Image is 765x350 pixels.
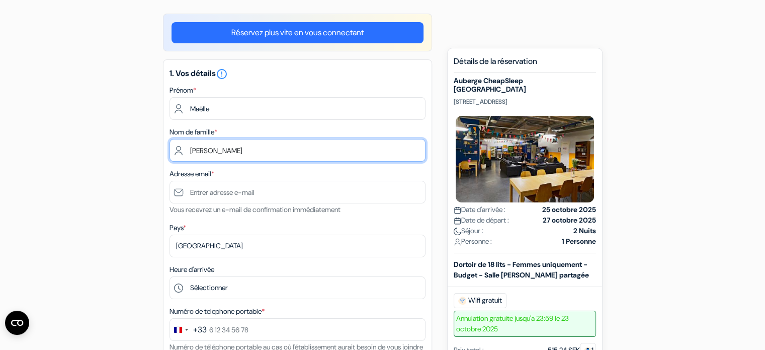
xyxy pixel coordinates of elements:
[169,223,186,233] label: Pays
[169,205,341,214] small: Vous recevrez un e-mail de confirmation immédiatement
[5,311,29,335] button: Ouvrir le widget CMP
[454,228,461,235] img: moon.svg
[169,85,196,96] label: Prénom
[573,226,596,236] strong: 2 Nuits
[169,97,426,120] input: Entrez votre prénom
[170,319,207,340] button: Change country, selected France (+33)
[454,215,509,226] span: Date de départ :
[169,264,214,275] label: Heure d'arrivée
[543,215,596,226] strong: 27 octobre 2025
[454,238,461,246] img: user_icon.svg
[454,217,461,225] img: calendar.svg
[454,206,461,214] img: calendar.svg
[169,68,426,80] h5: 1. Vos détails
[454,260,589,279] b: Dortoir de 18 lits - Femmes uniquement - Budget - Salle [PERSON_NAME] partagée
[169,181,426,203] input: Entrer adresse e-mail
[169,169,214,179] label: Adresse email
[454,293,506,308] span: Wifi gratuit
[454,204,505,215] span: Date d'arrivée :
[454,226,483,236] span: Séjour :
[454,56,596,73] h5: Détails de la réservation
[216,68,228,80] i: error_outline
[169,318,426,341] input: 6 12 34 56 78
[216,68,228,79] a: error_outline
[542,204,596,215] strong: 25 octobre 2025
[454,98,596,106] p: [STREET_ADDRESS]
[169,306,265,317] label: Numéro de telephone portable
[454,77,596,94] h5: Auberge CheapSleep [GEOGRAPHIC_DATA]
[454,311,596,337] span: Annulation gratuite jusqu'a 23:59 le 23 octobre 2025
[169,139,426,162] input: Entrer le nom de famille
[454,236,492,247] span: Personne :
[172,22,423,43] a: Réservez plus vite en vous connectant
[458,297,466,305] img: free_wifi.svg
[562,236,596,247] strong: 1 Personne
[193,324,207,336] div: +33
[169,127,217,137] label: Nom de famille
